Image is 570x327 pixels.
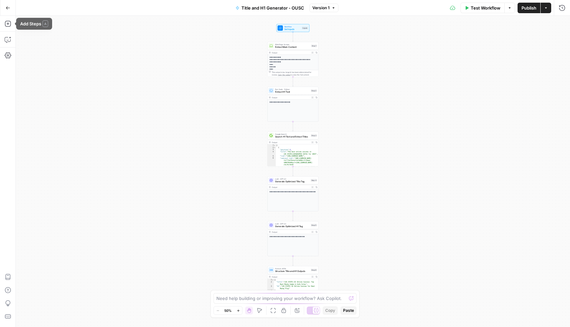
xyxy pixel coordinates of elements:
[278,74,291,76] span: Copy the output
[268,155,276,158] div: 5
[272,141,309,144] div: Output
[275,88,309,91] span: Run Code · Python
[460,3,504,13] button: Test Workflow
[275,135,309,138] span: Search H1 Text and Extract Titles
[311,89,317,92] div: Step 2
[522,5,536,11] span: Publish
[312,5,330,11] span: Version 1
[293,77,294,86] g: Edge from step_1 to step_2
[311,134,317,137] div: Step 3
[275,178,309,180] span: LLM · GPT-4.1
[518,3,540,13] button: Publish
[275,45,310,49] span: Extract Main Content
[275,133,309,135] span: Google Search
[302,27,308,30] div: Inputs
[325,308,335,313] span: Copy
[268,157,276,170] div: 6
[274,147,276,149] span: Toggle code folding, rows 2 through 14
[284,28,301,31] span: Set Inputs
[343,308,354,313] span: Paste
[268,266,319,301] div: Format JSONStructure Title and H1 OutputsStep 6Output{ "title":"[US_STATE] DC Online Casinos: Top...
[272,279,274,281] span: Toggle code folding, rows 1 through 4
[275,223,309,225] span: LLM · GPT-4.1
[293,32,294,42] g: Edge from start to step_1
[293,211,294,221] g: Edge from step_4 to step_5
[275,267,309,270] span: Format JSON
[311,179,317,182] div: Step 4
[268,151,276,155] div: 4
[268,290,274,292] div: 4
[293,256,294,266] g: Edge from step_5 to step_6
[272,276,309,278] div: Output
[340,306,357,315] button: Paste
[311,224,317,227] div: Step 5
[268,24,319,32] div: WorkflowSet InputsInputs
[268,149,276,151] div: 3
[272,186,309,189] div: Output
[232,3,308,13] button: Title and H1 Generator - OUSC
[471,5,500,11] span: Test Workflow
[275,43,310,46] span: Web Page Scrape
[268,279,274,281] div: 1
[309,4,338,12] button: Version 1
[275,90,309,94] span: Extract H1 Text
[272,96,309,99] div: Output
[224,308,232,313] span: 50%
[293,166,294,176] g: Edge from step_3 to step_4
[241,5,304,11] span: Title and H1 Generator - OUSC
[284,25,301,28] span: Workflow
[272,51,309,54] div: Output
[268,281,274,285] div: 2
[268,147,276,149] div: 2
[268,285,274,290] div: 3
[293,122,294,131] g: Edge from step_2 to step_3
[272,231,309,233] div: Output
[268,144,276,147] div: 1
[275,270,309,273] span: Structure Title and H1 Outputs
[323,306,338,315] button: Copy
[275,180,309,183] span: Generate Optimized Title Tag
[311,45,317,47] div: Step 1
[272,71,317,76] div: This output is too large & has been abbreviated for review. to view the full content.
[311,269,317,272] div: Step 6
[274,144,276,147] span: Toggle code folding, rows 1 through 287
[275,225,309,228] span: Generate Optimized H1 Tag
[268,132,319,166] div: Google SearchSearch H1 Text and Extract TitlesStep 3Output[ { "position":1, "title":"The best onl...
